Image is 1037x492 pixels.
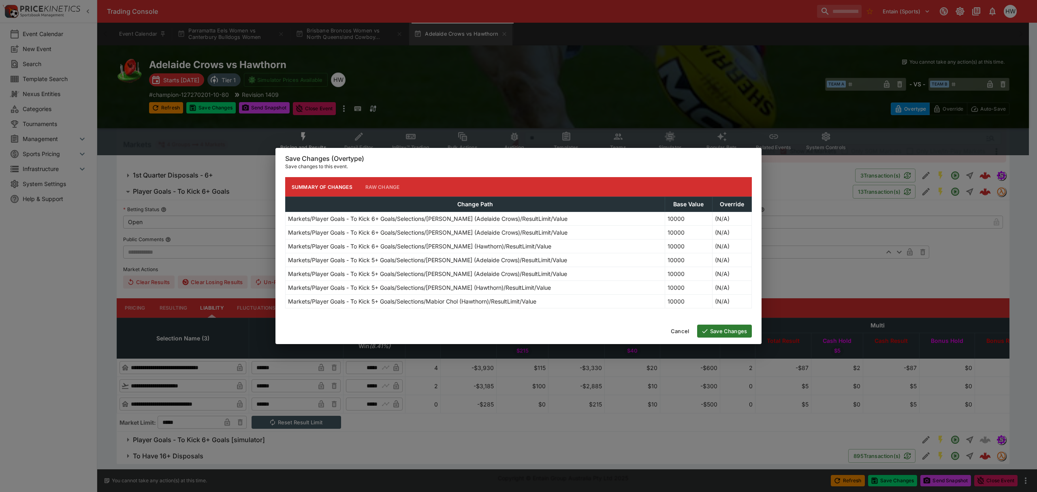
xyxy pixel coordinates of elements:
td: 10000 [665,240,712,253]
p: Markets/Player Goals - To Kick 6+ Goals/Selections/[PERSON_NAME] (Adelaide Crows)/ResultLimit/Value [288,228,568,237]
button: Raw Change [359,177,406,197]
td: 10000 [665,281,712,295]
td: (N/A) [712,253,751,267]
p: Markets/Player Goals - To Kick 5+ Goals/Selections/[PERSON_NAME] (Adelaide Crows)/ResultLimit/Value [288,256,567,264]
p: Markets/Player Goals - To Kick 6+ Goals/Selections/[PERSON_NAME] (Hawthorn)/ResultLimit/Value [288,242,551,250]
td: (N/A) [712,281,751,295]
p: Markets/Player Goals - To Kick 5+ Goals/Selections/Mabior Chol (Hawthorn)/ResultLimit/Value [288,297,536,306]
td: (N/A) [712,295,751,308]
button: Cancel [666,325,694,338]
td: (N/A) [712,212,751,226]
button: Save Changes [697,325,752,338]
td: 10000 [665,267,712,281]
td: 10000 [665,253,712,267]
td: 10000 [665,295,712,308]
p: Save changes to this event. [285,163,752,171]
button: Summary of Changes [285,177,359,197]
td: 10000 [665,212,712,226]
td: (N/A) [712,267,751,281]
th: Change Path [286,197,665,212]
th: Override [712,197,751,212]
p: Markets/Player Goals - To Kick 5+ Goals/Selections/[PERSON_NAME] (Hawthorn)/ResultLimit/Value [288,283,551,292]
p: Markets/Player Goals - To Kick 6+ Goals/Selections/[PERSON_NAME] (Adelaide Crows)/ResultLimit/Value [288,214,568,223]
h6: Save Changes (Overtype) [285,154,752,163]
th: Base Value [665,197,712,212]
td: 10000 [665,226,712,240]
td: (N/A) [712,240,751,253]
td: (N/A) [712,226,751,240]
p: Markets/Player Goals - To Kick 5+ Goals/Selections/[PERSON_NAME] (Adelaide Crows)/ResultLimit/Value [288,270,567,278]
